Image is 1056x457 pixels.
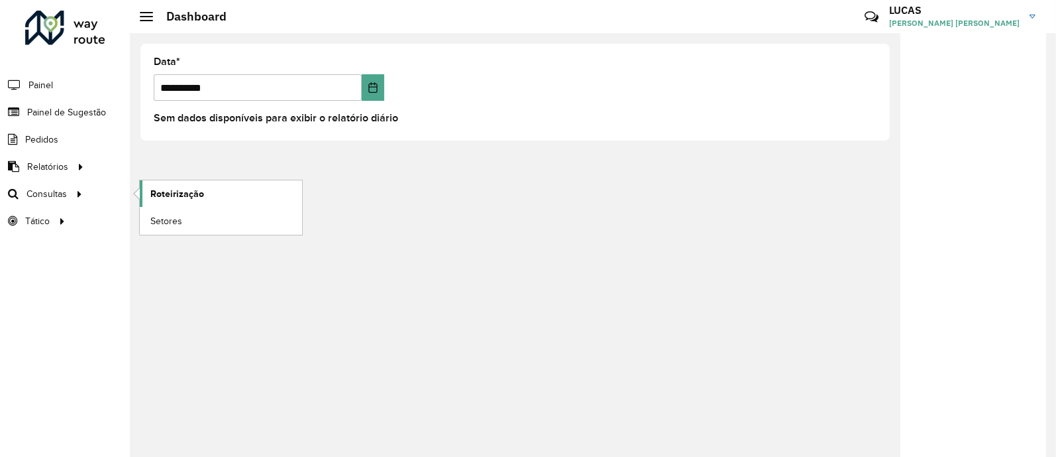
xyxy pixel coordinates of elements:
span: Painel [28,78,53,92]
h2: Dashboard [153,9,227,24]
span: [PERSON_NAME] [PERSON_NAME] [889,17,1020,29]
h3: LUCAS [889,4,1020,17]
span: Tático [25,214,50,228]
span: Pedidos [25,133,58,147]
a: Contato Rápido [857,3,886,31]
label: Sem dados disponíveis para exibir o relatório diário [154,110,398,126]
a: Roteirização [140,180,302,207]
span: Relatórios [27,160,68,174]
span: Setores [150,214,182,228]
label: Data [154,54,180,70]
span: Roteirização [150,187,204,201]
span: Consultas [26,187,67,201]
a: Setores [140,208,302,234]
button: Choose Date [362,74,384,101]
span: Painel de Sugestão [27,105,106,119]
